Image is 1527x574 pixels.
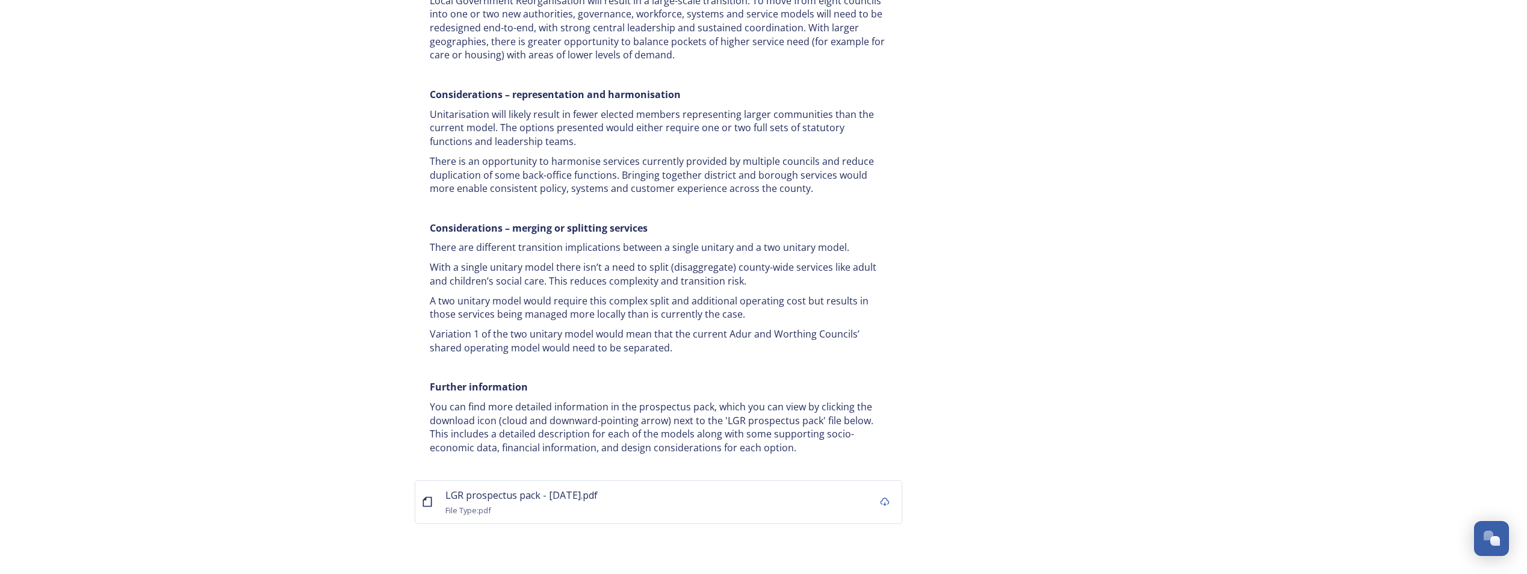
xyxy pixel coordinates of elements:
[445,487,598,502] a: LGR prospectus pack - [DATE].pdf
[430,108,887,149] p: Unitarisation will likely result in fewer elected members representing larger communities than th...
[430,327,887,354] p: Variation 1 of the two unitary model would mean that the current Adur and Worthing Councils’ shar...
[430,380,528,393] strong: Further information
[445,505,491,516] span: File Type: pdf
[445,489,598,502] span: LGR prospectus pack - [DATE].pdf
[430,400,887,455] p: You can find more detailed information in the prospectus pack, which you can view by clicking the...
[1474,521,1509,556] button: Open Chat
[430,221,648,235] strong: Considerations – merging or splitting services
[430,88,681,101] strong: Considerations – representation and harmonisation
[430,155,887,196] p: There is an opportunity to harmonise services currently provided by multiple councils and reduce ...
[430,261,887,288] p: With a single unitary model there isn’t a need to split (disaggregate) county-wide services like ...
[430,241,887,255] p: There are different transition implications between a single unitary and a two unitary model.
[430,294,887,321] p: A two unitary model would require this complex split and additional operating cost but results in...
